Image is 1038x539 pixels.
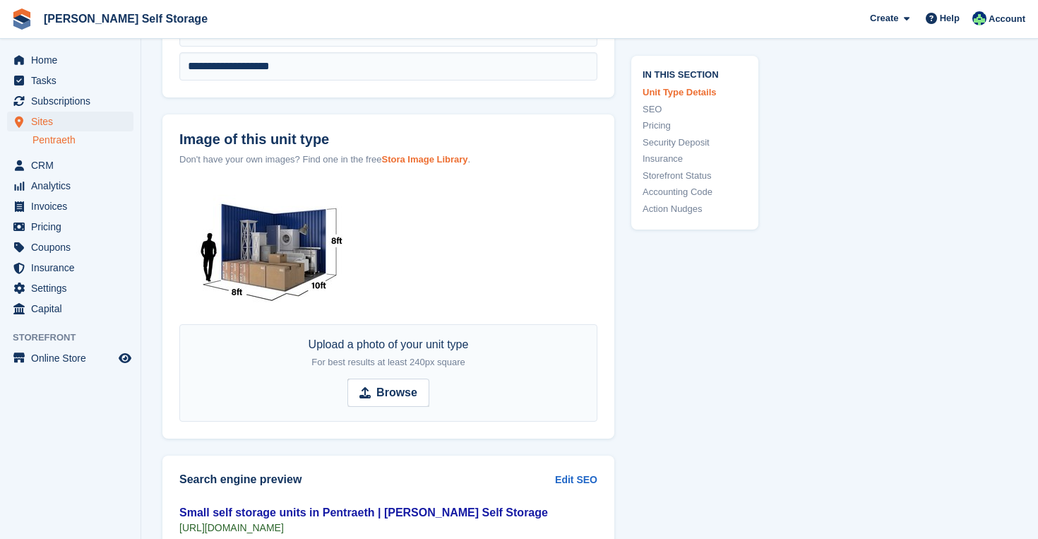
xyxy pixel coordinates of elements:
[309,336,469,370] div: Upload a photo of your unit type
[940,11,960,25] span: Help
[7,299,133,319] a: menu
[179,504,597,521] div: Small self storage units in Pentraeth | [PERSON_NAME] Self Storage
[31,112,116,131] span: Sites
[972,11,986,25] img: Dafydd Pritchard
[7,50,133,70] a: menu
[643,102,747,116] a: SEO
[643,119,747,133] a: Pricing
[643,168,747,182] a: Storefront Status
[7,91,133,111] a: menu
[643,152,747,166] a: Insurance
[31,299,116,319] span: Capital
[179,153,597,167] div: Don't have your own images? Find one in the free .
[31,217,116,237] span: Pricing
[179,473,555,486] h2: Search engine preview
[7,217,133,237] a: menu
[38,7,213,30] a: [PERSON_NAME] Self Storage
[31,258,116,278] span: Insurance
[7,155,133,175] a: menu
[179,131,597,148] label: Image of this unit type
[870,11,898,25] span: Create
[31,237,116,257] span: Coupons
[643,135,747,149] a: Security Deposit
[7,196,133,216] a: menu
[376,384,417,401] strong: Browse
[31,155,116,175] span: CRM
[7,176,133,196] a: menu
[7,71,133,90] a: menu
[32,134,133,147] a: Pentraeth
[7,237,133,257] a: menu
[7,348,133,368] a: menu
[7,258,133,278] a: menu
[989,12,1025,26] span: Account
[347,379,429,407] input: Browse
[31,348,116,368] span: Online Store
[11,8,32,30] img: stora-icon-8386f47178a22dfd0bd8f6a31ec36ba5ce8667c1dd55bd0f319d3a0aa187defe.svg
[31,176,116,196] span: Analytics
[31,91,116,111] span: Subscriptions
[7,278,133,298] a: menu
[117,350,133,367] a: Preview store
[31,278,116,298] span: Settings
[555,473,597,487] a: Edit SEO
[643,201,747,215] a: Action Nudges
[643,66,747,80] span: In this section
[13,331,141,345] span: Storefront
[31,71,116,90] span: Tasks
[7,112,133,131] a: menu
[179,184,360,319] img: 10-ft-container.jpg
[643,185,747,199] a: Accounting Code
[31,50,116,70] span: Home
[643,85,747,100] a: Unit Type Details
[381,154,467,165] a: Stora Image Library
[311,357,465,367] span: For best results at least 240px square
[179,521,597,534] div: [URL][DOMAIN_NAME]
[31,196,116,216] span: Invoices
